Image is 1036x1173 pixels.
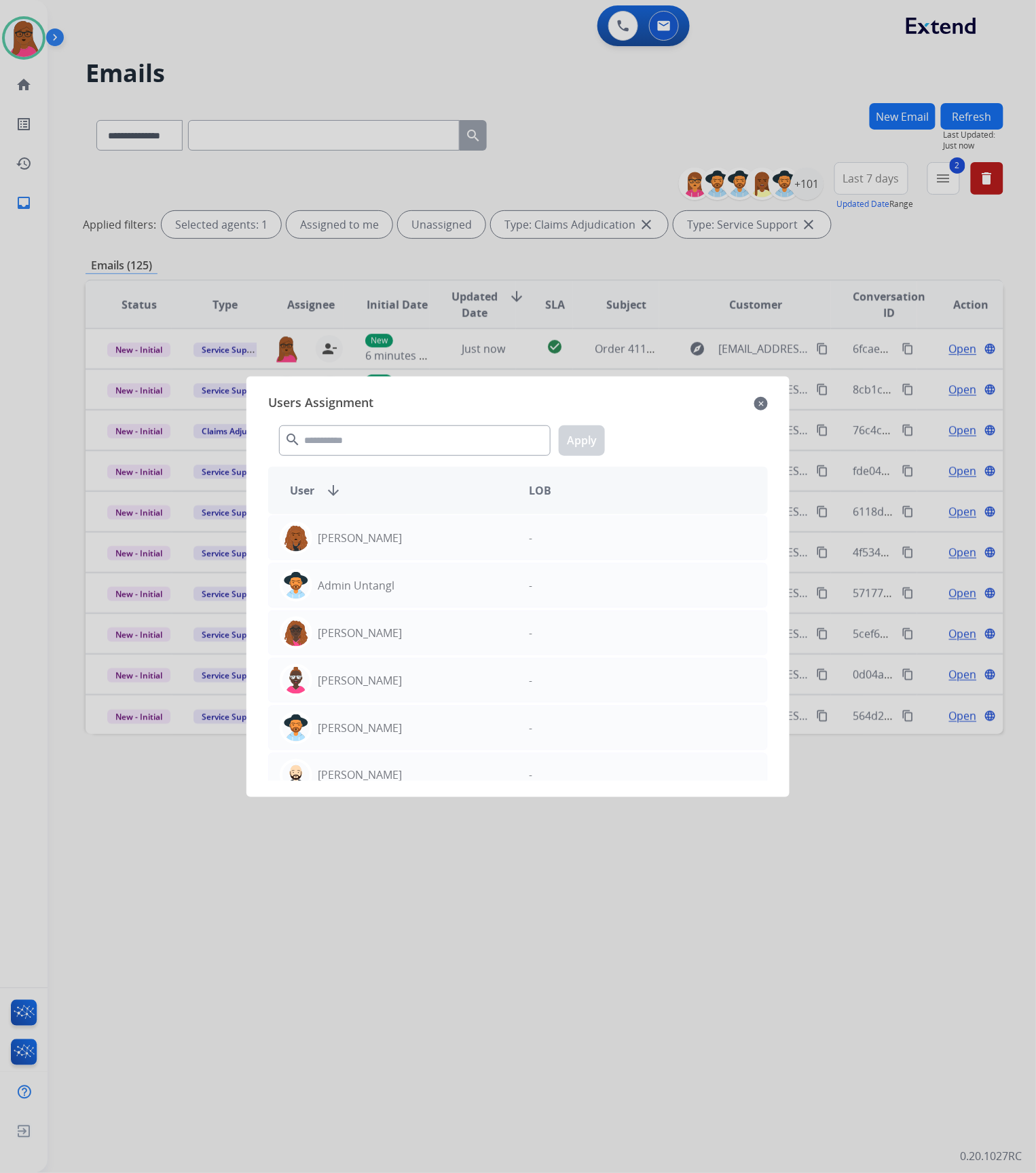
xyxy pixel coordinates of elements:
[529,625,532,641] p: -
[529,530,532,546] p: -
[529,767,532,784] p: -
[318,625,402,641] p: [PERSON_NAME]
[529,577,532,594] p: -
[318,577,394,594] p: Admin Untangl
[529,720,532,736] p: -
[325,482,341,499] mat-icon: arrow_downward
[529,482,551,499] span: LOB
[279,482,518,499] div: User
[318,767,402,784] p: [PERSON_NAME]
[284,431,301,448] mat-icon: search
[318,530,402,546] p: [PERSON_NAME]
[529,672,532,689] p: -
[559,425,605,456] button: Apply
[268,393,373,415] span: Users Assignment
[318,672,402,689] p: [PERSON_NAME]
[754,396,768,412] mat-icon: close
[318,720,402,736] p: [PERSON_NAME]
